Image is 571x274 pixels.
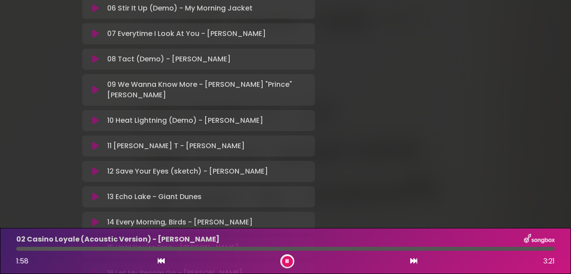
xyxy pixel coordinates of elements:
span: 1:58 [16,256,29,266]
p: 06 Stir It Up (Demo) - My Morning Jacket [107,3,253,14]
p: 13 Echo Lake - Giant Dunes [107,192,202,202]
p: 12 Save Your Eyes (sketch) - [PERSON_NAME] [107,166,268,177]
p: 10 Heat Lightning (Demo) - [PERSON_NAME] [107,115,263,126]
p: 09 We Wanna Know More - [PERSON_NAME] "Prince" [PERSON_NAME] [107,79,310,100]
p: 02 Casino Loyale (Acoustic Version) - [PERSON_NAME] [16,234,220,245]
p: 08 Tact (Demo) - [PERSON_NAME] [107,54,231,64]
span: 3:21 [543,256,555,267]
p: 07 Everytime I Look At You - [PERSON_NAME] [107,28,266,39]
img: songbox-logo-white.png [524,234,555,245]
p: 11 [PERSON_NAME] T - [PERSON_NAME] [107,141,245,151]
p: 14 Every Morning, Birds - [PERSON_NAME] [107,217,253,228]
